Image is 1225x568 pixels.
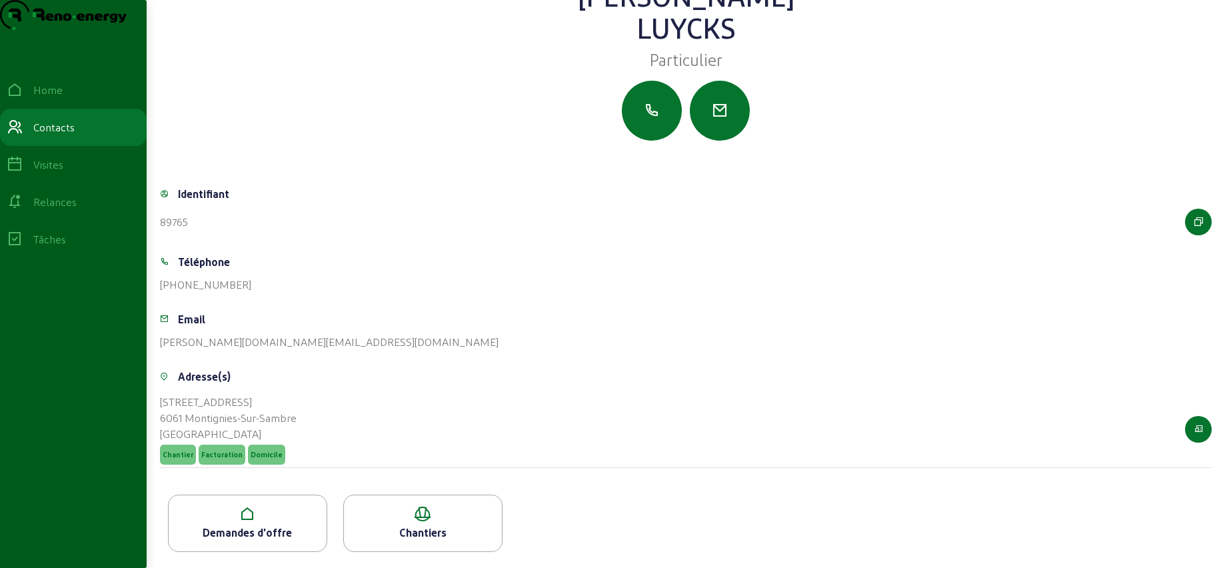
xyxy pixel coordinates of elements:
[163,450,193,459] span: Chantier
[33,157,63,173] div: Visites
[344,525,502,541] div: Chantiers
[33,231,66,247] div: Tâches
[160,277,251,293] div: [PHONE_NUMBER]
[178,254,230,270] div: Téléphone
[169,525,327,541] div: Demandes d'offre
[160,334,499,350] div: [PERSON_NAME][DOMAIN_NAME][EMAIL_ADDRESS][DOMAIN_NAME]
[33,82,63,98] div: Home
[160,49,1212,70] div: Particulier
[160,11,1212,43] div: Luycks
[251,450,283,459] span: Domicile
[160,426,297,442] div: [GEOGRAPHIC_DATA]
[201,450,243,459] span: Facturation
[160,394,297,410] div: [STREET_ADDRESS]
[33,119,75,135] div: Contacts
[178,369,231,385] div: Adresse(s)
[33,194,77,210] div: Relances
[160,410,297,426] div: 6061 Montignies-Sur-Sambre
[160,214,188,230] div: 89765
[178,186,229,202] div: Identifiant
[178,311,205,327] div: Email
